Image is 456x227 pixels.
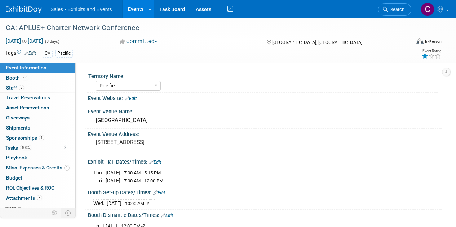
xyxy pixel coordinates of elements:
td: Toggle Event Tabs [61,208,76,218]
span: 3 [37,195,42,200]
span: Sales - Exhibits and Events [50,6,112,12]
span: 7:00 AM - 5:15 PM [124,170,161,176]
img: ExhibitDay [6,6,42,13]
span: [GEOGRAPHIC_DATA], [GEOGRAPHIC_DATA] [272,40,362,45]
span: 7:00 AM - 12:00 PM [124,178,163,183]
td: Wed. [93,199,107,207]
div: Pacific [55,50,73,57]
div: Event Website: [88,93,442,102]
span: more [5,205,16,211]
a: Event Information [0,63,75,73]
div: Booth Set-up Dates/Times: [88,187,442,196]
a: Attachments3 [0,193,75,203]
span: (3 days) [44,39,59,44]
span: Booth [6,75,28,81]
span: [DATE] [DATE] [5,38,43,44]
a: ROI, Objectives & ROO [0,183,75,193]
a: Shipments [0,123,75,133]
a: Edit [161,213,173,218]
span: Sponsorships [6,135,44,141]
a: Edit [153,190,165,195]
a: Edit [24,51,36,56]
td: [DATE] [106,177,120,184]
td: [DATE] [107,199,121,207]
div: Territory Name: [88,71,438,80]
span: 1 [64,165,70,171]
a: Travel Reservations [0,93,75,103]
span: 100% [20,145,31,150]
div: [GEOGRAPHIC_DATA] [93,115,436,126]
a: Search [378,3,411,16]
span: ? [147,201,149,206]
pre: [STREET_ADDRESS] [96,139,227,145]
span: Travel Reservations [6,95,50,100]
a: more [0,203,75,213]
a: Giveaways [0,113,75,123]
span: Tasks [5,145,31,151]
a: Misc. Expenses & Credits1 [0,163,75,173]
td: Tags [5,49,36,58]
a: Staff3 [0,83,75,93]
button: Committed [117,38,160,45]
td: Personalize Event Tab Strip [48,208,61,218]
td: Fri. [93,177,106,184]
a: Asset Reservations [0,103,75,113]
span: 10:00 AM - [125,201,149,206]
span: Asset Reservations [6,105,49,110]
span: Search [388,7,404,12]
span: Attachments [6,195,42,201]
span: 1 [39,135,44,140]
span: 3 [19,85,24,90]
div: Exhibit Hall Dates/Times: [88,156,442,166]
a: Booth [0,73,75,83]
img: Christine Lurz [421,3,434,16]
div: Booth Dismantle Dates/Times: [88,210,442,219]
img: Format-Inperson.png [416,38,424,44]
span: Giveaways [6,115,30,121]
div: In-Person [425,39,442,44]
td: [DATE] [106,169,120,177]
div: CA: APLUS+ Charter Network Conference [3,22,404,35]
div: Event Format [378,37,442,48]
span: Budget [6,175,22,181]
td: Thu. [93,169,106,177]
span: Misc. Expenses & Credits [6,165,70,171]
span: to [21,38,28,44]
span: Event Information [6,65,47,71]
span: ROI, Objectives & ROO [6,185,54,191]
a: Playbook [0,153,75,163]
span: Shipments [6,125,30,131]
a: Sponsorships1 [0,133,75,143]
a: Budget [0,173,75,183]
div: Event Rating [422,49,441,53]
div: CA [43,50,53,57]
a: Edit [149,160,161,165]
i: Booth reservation complete [23,76,27,80]
span: Playbook [6,155,27,160]
div: Event Venue Name: [88,106,442,115]
span: Staff [6,85,24,91]
div: Event Venue Address: [88,129,442,138]
a: Edit [125,96,137,101]
a: Tasks100% [0,143,75,153]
